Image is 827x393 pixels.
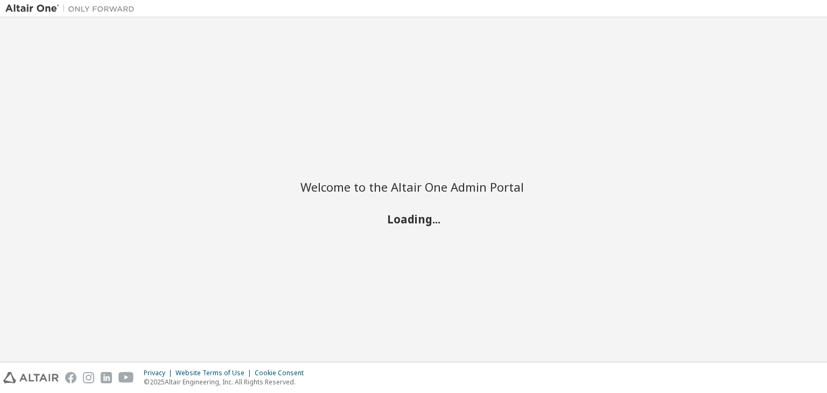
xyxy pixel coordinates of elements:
[83,372,94,383] img: instagram.svg
[65,372,76,383] img: facebook.svg
[176,369,255,377] div: Website Terms of Use
[144,369,176,377] div: Privacy
[255,369,310,377] div: Cookie Consent
[118,372,134,383] img: youtube.svg
[300,179,527,194] h2: Welcome to the Altair One Admin Portal
[300,212,527,226] h2: Loading...
[101,372,112,383] img: linkedin.svg
[144,377,310,387] p: © 2025 Altair Engineering, Inc. All Rights Reserved.
[3,372,59,383] img: altair_logo.svg
[5,3,140,14] img: Altair One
